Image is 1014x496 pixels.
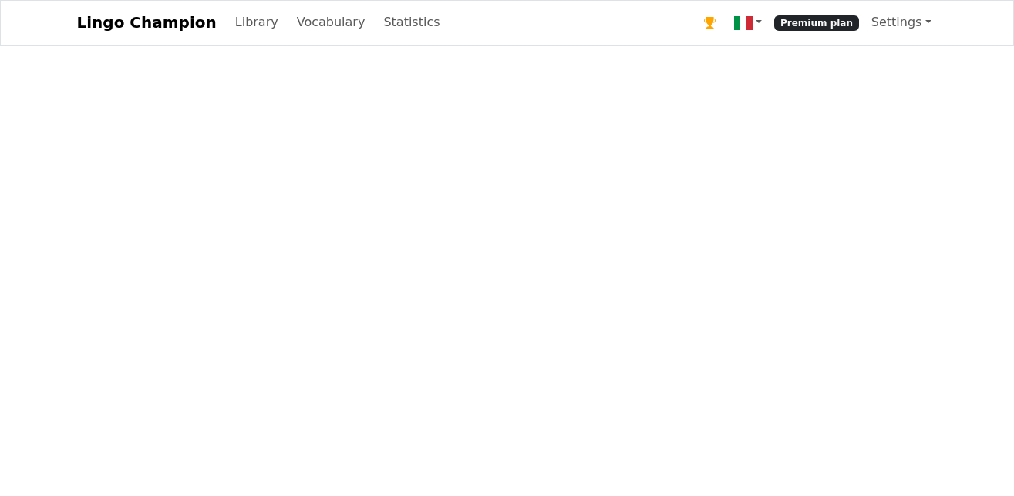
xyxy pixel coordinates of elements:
a: Settings [865,7,938,38]
img: it.svg [734,14,753,32]
a: Lingo Champion [77,7,217,38]
a: Vocabulary [291,7,372,38]
a: Statistics [377,7,446,38]
a: Premium plan [768,7,865,39]
span: Premium plan [774,15,859,31]
a: Library [229,7,285,38]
